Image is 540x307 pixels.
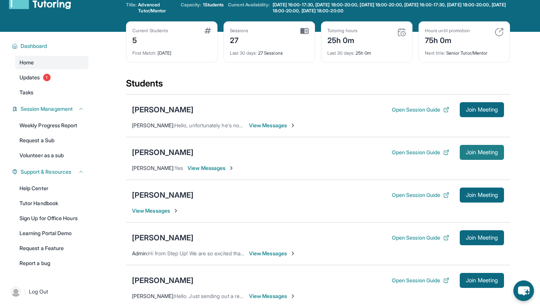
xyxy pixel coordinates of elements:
button: Open Session Guide [392,106,449,113]
span: View Messages [187,164,234,172]
span: Join Meeting [466,107,498,112]
span: Tasks [19,89,33,96]
div: 27 [230,34,249,46]
span: Capacity: [181,2,201,8]
span: Session Management [21,105,73,113]
span: [PERSON_NAME] : [132,293,174,299]
span: Title: [126,2,136,14]
img: card [495,28,504,37]
span: | [24,287,26,296]
span: First Match : [132,50,156,56]
div: [DATE] [132,46,211,56]
span: Hello, unfortunately he's not with me [DATE]. [174,122,280,128]
img: user-img [10,286,21,297]
span: View Messages [249,250,296,257]
img: card [300,28,309,34]
div: Current Students [132,28,168,34]
div: 25h 0m [327,46,406,56]
div: [PERSON_NAME] [132,275,193,286]
div: [PERSON_NAME] [132,190,193,200]
span: Current Availability: [228,2,269,14]
span: Support & Resources [21,168,71,176]
div: 25h 0m [327,34,357,46]
span: Join Meeting [466,193,498,197]
img: Chevron-Right [290,293,296,299]
span: View Messages [249,122,296,129]
button: Open Session Guide [392,191,449,199]
img: card [397,28,406,37]
div: [PERSON_NAME] [132,147,193,158]
button: Join Meeting [460,188,504,203]
button: Dashboard [18,42,84,50]
button: Session Management [18,105,84,113]
a: Request a Feature [15,241,88,255]
span: 1 [43,74,51,81]
span: Advanced Tutor/Mentor [138,2,176,14]
a: |Log Out [7,283,88,300]
img: Chevron-Right [290,250,296,256]
img: Chevron-Right [173,208,179,214]
span: Dashboard [21,42,47,50]
span: Hello. Just sending out a reminder for [DATE] session from 8-9pm. [174,293,333,299]
span: 1 Students [203,2,224,8]
span: View Messages [249,292,296,300]
span: Last 30 days : [327,50,354,56]
div: [PERSON_NAME] [132,104,193,115]
span: Last 30 days : [230,50,257,56]
button: Join Meeting [460,145,504,160]
span: Admin : [132,250,148,256]
span: [DATE] 16:00-17:30, [DATE] 18:00-20:00, [DATE] 18:00-20:00, [DATE] 16:00-17:30, [DATE] 18:00-20:0... [273,2,508,14]
span: Yes [174,165,183,171]
a: Home [15,56,88,69]
button: Support & Resources [18,168,84,176]
a: Request a Sub [15,134,88,147]
div: Hours until promotion [425,28,470,34]
a: Volunteer as a sub [15,149,88,162]
a: Tasks [15,86,88,99]
a: Learning Portal Demo [15,227,88,240]
img: Chevron-Right [290,122,296,128]
a: [DATE] 16:00-17:30, [DATE] 18:00-20:00, [DATE] 18:00-20:00, [DATE] 16:00-17:30, [DATE] 18:00-20:0... [271,2,510,14]
div: Senior Tutor/Mentor [425,46,504,56]
button: Join Meeting [460,230,504,245]
span: Log Out [29,288,48,295]
button: Open Session Guide [392,234,449,241]
img: Chevron-Right [228,165,234,171]
div: 75h 0m [425,34,470,46]
span: Join Meeting [466,278,498,283]
img: card [204,28,211,34]
span: View Messages [132,207,179,215]
span: Join Meeting [466,150,498,155]
div: Students [126,77,510,94]
a: Sign Up for Office Hours [15,212,88,225]
button: Open Session Guide [392,149,449,156]
button: Join Meeting [460,273,504,288]
div: Tutoring hours [327,28,357,34]
div: [PERSON_NAME] [132,232,193,243]
a: Weekly Progress Report [15,119,88,132]
button: Open Session Guide [392,277,449,284]
span: Updates [19,74,40,81]
div: 27 Sessions [230,46,309,56]
a: Help Center [15,182,88,195]
div: Sessions [230,28,249,34]
span: [PERSON_NAME] : [132,122,174,128]
a: Tutor Handbook [15,197,88,210]
span: Home [19,59,34,66]
button: Join Meeting [460,102,504,117]
a: Updates1 [15,71,88,84]
span: Next title : [425,50,445,56]
button: chat-button [513,280,534,301]
span: [PERSON_NAME] : [132,165,174,171]
span: Join Meeting [466,235,498,240]
a: Report a bug [15,256,88,270]
div: 5 [132,34,168,46]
